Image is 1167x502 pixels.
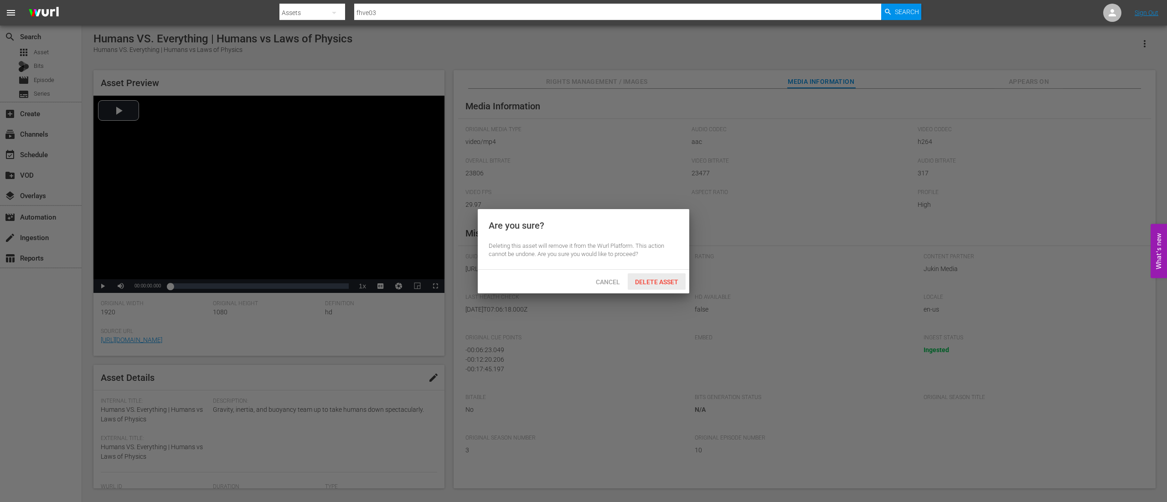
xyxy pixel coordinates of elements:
[881,4,921,20] button: Search
[489,220,544,231] div: Are you sure?
[589,278,627,286] span: Cancel
[489,242,678,259] div: Deleting this asset will remove it from the Wurl Platform. This action cannot be undone. Are you ...
[5,7,16,18] span: menu
[895,4,919,20] span: Search
[1135,9,1158,16] a: Sign Out
[628,278,686,286] span: Delete Asset
[22,2,66,24] img: ans4CAIJ8jUAAAAAAAAAAAAAAAAAAAAAAAAgQb4GAAAAAAAAAAAAAAAAAAAAAAAAJMjXAAAAAAAAAAAAAAAAAAAAAAAAgAT5G...
[1151,224,1167,278] button: Open Feedback Widget
[588,273,628,290] button: Cancel
[628,273,686,290] button: Delete Asset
